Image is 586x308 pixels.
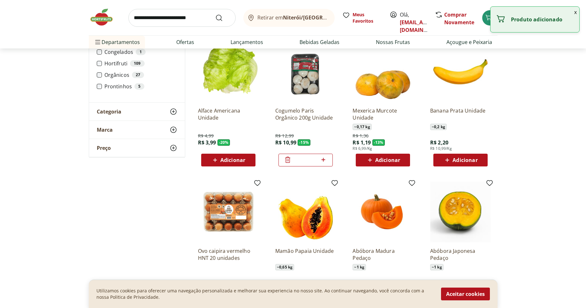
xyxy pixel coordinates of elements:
label: Prontinhos [104,83,177,90]
span: ~ 1 kg [430,264,444,270]
button: Aceitar cookies [441,288,490,300]
a: Comprar Novamente [444,11,474,26]
a: Nossas Frutas [376,38,410,46]
a: Mamão Papaia Unidade [275,247,336,261]
a: Alface Americana Unidade [198,107,259,121]
span: Departamentos [94,34,140,50]
button: Carrinho [482,10,498,26]
img: Abóbora Madura Pedaço [353,182,413,242]
span: Adicionar [453,158,477,163]
button: Categoria [89,103,185,121]
button: Adicionar [201,154,255,166]
div: 1 [136,49,146,55]
span: - 15 % [298,139,310,146]
img: Ovo caipira vermelho HNT 20 unidades [198,182,259,242]
a: Abóbora Japonesa Pedaço [430,247,491,261]
a: Ovo caipira vermelho HNT 20 unidades [198,247,259,261]
span: - 13 % [372,139,385,146]
p: Utilizamos cookies para oferecer uma navegação personalizada e melhorar sua experiencia no nosso ... [96,288,433,300]
span: R$ 1,19 [353,139,371,146]
span: R$ 10,99/Kg [430,146,452,151]
span: Adicionar [220,158,245,163]
button: Fechar notificação [572,7,579,18]
span: R$ 1,36 [353,133,369,139]
a: [EMAIL_ADDRESS][DOMAIN_NAME] [400,19,444,33]
span: R$ 3,99 [198,139,216,146]
b: Niterói/[GEOGRAPHIC_DATA] [283,14,356,21]
img: Mexerica Murcote Unidade [353,41,413,102]
a: Bebidas Geladas [300,38,339,46]
img: Banana Prata Unidade [430,41,491,102]
img: Abóbora Japonesa Pedaço [430,182,491,242]
span: - 20 % [217,139,230,146]
span: Retirar em [257,15,328,20]
a: Banana Prata Unidade [430,107,491,121]
a: Meus Favoritos [342,11,382,24]
p: Produto adicionado [511,16,574,23]
img: Hortifruti [89,8,121,27]
span: ~ 0,17 kg [353,124,371,130]
button: Adicionar [356,154,410,166]
img: Mamão Papaia Unidade [275,182,336,242]
span: R$ 10,99 [275,139,296,146]
a: Mexerica Murcote Unidade [353,107,413,121]
a: Açougue e Peixaria [446,38,492,46]
button: Retirar emNiterói/[GEOGRAPHIC_DATA] [243,9,335,27]
label: Orgânicos [104,72,177,78]
span: Olá, [400,11,428,34]
button: Adicionar [433,154,488,166]
button: Submit Search [215,14,231,22]
input: search [128,9,236,27]
a: Abóbora Madura Pedaço [353,247,413,261]
a: Cogumelo Paris Orgânico 200g Unidade [275,107,336,121]
span: ~ 0,2 kg [430,124,447,130]
button: Marca [89,121,185,139]
span: Categoria [97,108,121,115]
div: 27 [132,72,144,78]
div: Departamento [89,37,185,102]
a: Ofertas [176,38,194,46]
span: R$ 12,99 [275,133,294,139]
img: Cogumelo Paris Orgânico 200g Unidade [275,41,336,102]
a: Lançamentos [231,38,263,46]
span: ~ 1 kg [353,264,366,270]
span: R$ 2,20 [430,139,448,146]
label: Congelados [104,49,177,55]
span: Meus Favoritos [353,11,382,24]
button: Preço [89,139,185,157]
div: 109 [130,60,144,67]
span: Marca [97,127,113,133]
span: R$ 4,99 [198,133,214,139]
span: ~ 0,65 kg [275,264,294,270]
img: Alface Americana Unidade [198,41,259,102]
label: Hortifruti [104,60,177,67]
span: R$ 6,99/Kg [353,146,372,151]
div: 5 [134,83,144,90]
span: Adicionar [375,158,400,163]
button: Menu [94,34,102,50]
span: Preço [97,145,111,151]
